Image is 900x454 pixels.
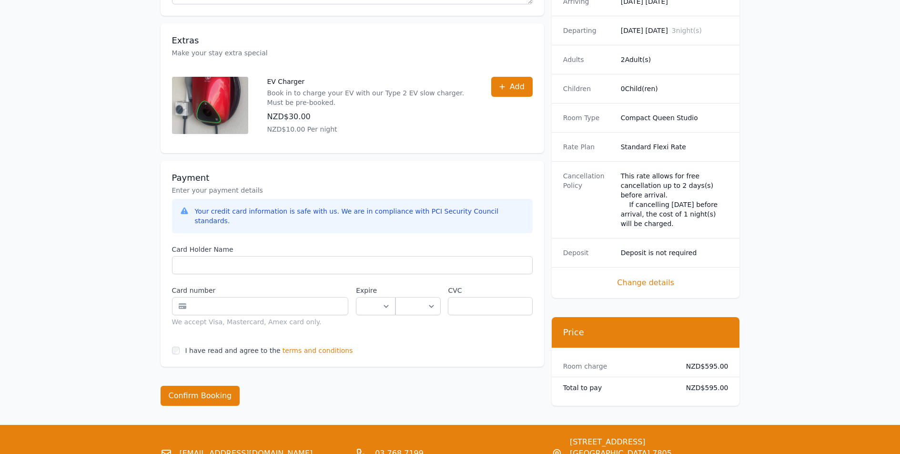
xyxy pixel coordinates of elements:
span: Change details [563,277,728,289]
label: I have read and agree to the [185,347,281,354]
dd: Deposit is not required [621,248,728,258]
dt: Deposit [563,248,613,258]
dd: NZD$595.00 [678,361,728,371]
h3: Extras [172,35,533,46]
p: EV Charger [267,77,472,86]
img: EV Charger [172,77,248,134]
span: Add [510,81,525,93]
p: Make your stay extra special [172,48,533,58]
dt: Room charge [563,361,671,371]
dt: Children [563,84,613,93]
dt: Total to pay [563,383,671,392]
dd: NZD$595.00 [678,383,728,392]
h3: Payment [172,172,533,184]
label: . [395,286,440,295]
label: Expire [356,286,395,295]
label: Card number [172,286,349,295]
label: CVC [448,286,532,295]
dt: Departing [563,26,613,35]
dd: 2 Adult(s) [621,55,728,64]
div: We accept Visa, Mastercard, Amex card only. [172,317,349,327]
label: Card Holder Name [172,245,533,254]
dd: 0 Child(ren) [621,84,728,93]
div: Your credit card information is safe with us. We are in compliance with PCI Security Council stan... [195,206,525,226]
button: Add [491,77,533,97]
span: terms and conditions [283,346,353,355]
p: NZD$30.00 [267,111,472,123]
p: NZD$10.00 Per night [267,124,472,134]
dt: Cancellation Policy [563,171,613,228]
span: [STREET_ADDRESS] [570,436,740,448]
span: 3 night(s) [672,27,702,34]
h3: Price [563,327,728,338]
dt: Rate Plan [563,142,613,152]
p: Book in to charge your EV with our Type 2 EV slow charger. Must be pre-booked. [267,88,472,107]
dt: Room Type [563,113,613,123]
p: Enter your payment details [172,186,533,195]
dd: Standard Flexi Rate [621,142,728,152]
dt: Adults [563,55,613,64]
button: Confirm Booking [161,386,240,406]
dd: [DATE] [DATE] [621,26,728,35]
dd: Compact Queen Studio [621,113,728,123]
div: This rate allows for free cancellation up to 2 days(s) before arrival. If cancelling [DATE] befor... [621,171,728,228]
